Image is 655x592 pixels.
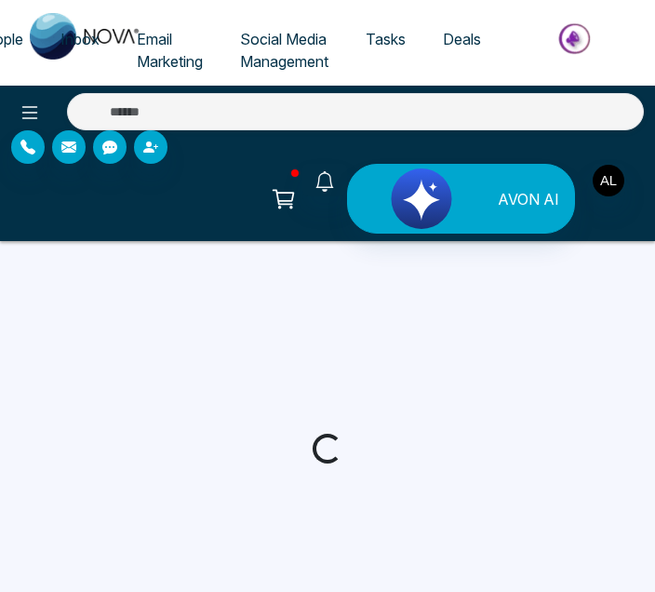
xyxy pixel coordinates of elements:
[240,30,328,71] span: Social Media Management
[498,188,559,210] span: AVON AI
[424,21,500,57] a: Deals
[60,30,100,48] span: Inbox
[593,165,624,196] img: User Avatar
[347,21,424,57] a: Tasks
[443,30,481,48] span: Deals
[118,21,221,79] a: Email Marketing
[509,18,644,60] img: Market-place.gif
[221,21,347,79] a: Social Media Management
[347,164,575,234] button: AVON AI
[137,30,203,71] span: Email Marketing
[366,30,406,48] span: Tasks
[352,168,491,229] img: Lead Flow
[30,13,141,60] img: Nova CRM Logo
[42,21,118,57] a: Inbox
